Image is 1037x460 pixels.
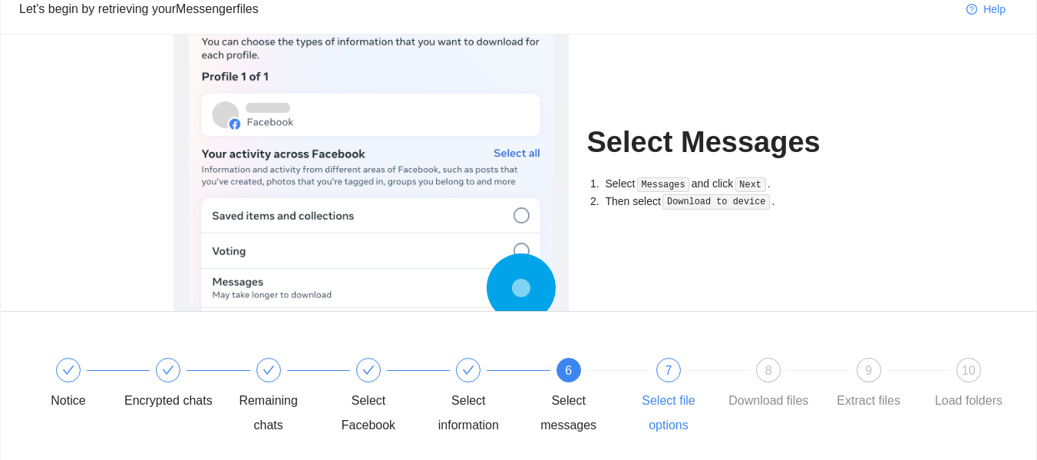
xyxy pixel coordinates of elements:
[362,364,375,376] span: check
[324,358,424,438] div: Select Facebook
[924,358,1013,413] div: 10Load folders
[603,175,864,193] li: Select and click .
[224,389,313,438] div: Remaining chats
[735,177,766,193] code: Next
[824,358,924,413] div: 9Extract files
[124,389,213,413] div: Encrypted chats
[765,364,772,377] span: 8
[865,364,872,377] span: 9
[624,389,713,438] div: Select file options
[983,1,1006,18] span: Help
[462,364,474,376] span: check
[224,358,324,438] div: Remaining chats
[524,358,624,438] div: 6Select messages
[565,364,572,377] span: 6
[837,389,900,413] div: Extract files
[524,389,613,438] div: Select messages
[263,364,275,376] span: check
[24,358,124,413] div: Notice
[962,364,976,377] span: 10
[424,389,513,438] div: Select information
[424,358,523,438] div: Select information
[662,194,770,210] code: Download to device
[62,364,74,376] span: check
[587,124,864,161] h1: Select Messages
[603,193,864,210] li: Then select .
[724,358,824,413] div: 8Download files
[624,358,724,438] div: 7Select file options
[51,389,85,413] div: Notice
[966,4,977,16] span: question-circle
[728,389,808,413] div: Download files
[935,389,1002,413] div: Load folders
[665,364,672,377] span: 7
[637,177,690,193] code: Messages
[162,364,174,376] span: check
[124,358,223,413] div: Encrypted chats
[324,389,413,438] div: Select Facebook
